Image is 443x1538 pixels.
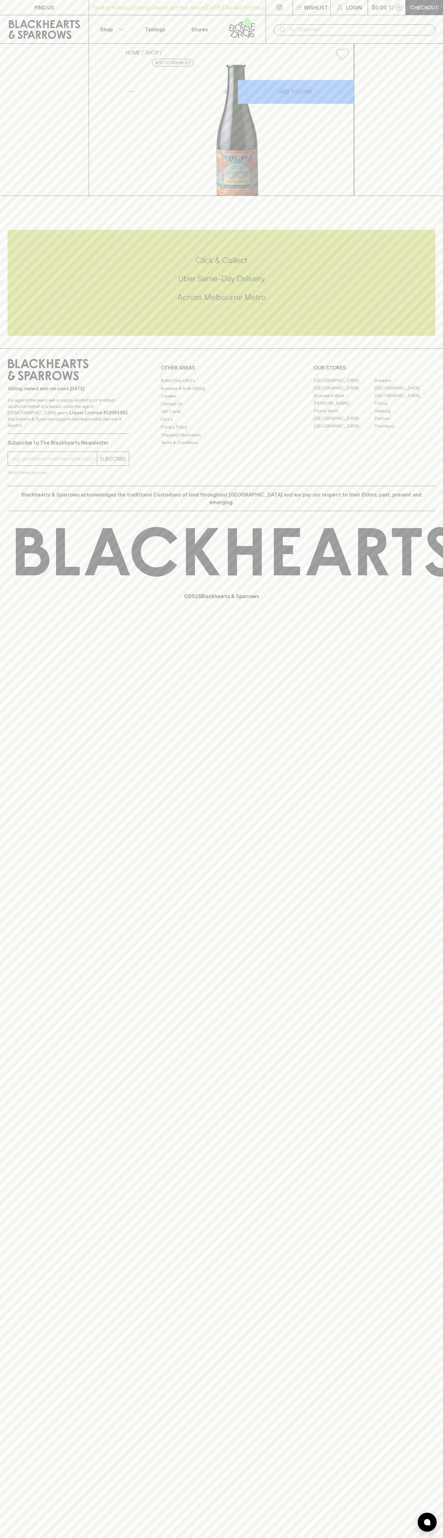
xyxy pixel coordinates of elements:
a: Shipping Information [161,431,282,439]
a: Fitzroy [375,399,435,407]
a: [GEOGRAPHIC_DATA] [314,422,375,430]
a: Gift Cards [161,408,282,416]
a: Stores [177,15,222,43]
a: SHOP [145,50,159,55]
h5: Click & Collect [8,255,435,266]
a: Bottle Drop FAQ's [161,377,282,385]
p: $0.00 [372,4,387,11]
p: SUBSCRIBE [100,455,126,463]
button: Add to wishlist [334,46,351,62]
input: e.g. jane@blackheartsandsparrows.com.au [13,454,97,464]
p: Wishlist [304,4,328,11]
a: Fitzroy North [314,407,375,415]
p: Stores [191,26,208,33]
a: [GEOGRAPHIC_DATA] [314,384,375,392]
p: Checkout [410,4,439,11]
h5: Uber Same-Day Delivery [8,273,435,284]
p: Login [346,4,362,11]
a: Privacy Policy [161,423,282,431]
button: SUBSCRIBE [97,452,129,466]
a: Braddon [375,377,435,384]
img: bubble-icon [424,1519,430,1525]
p: It is against the law to sell or supply alcohol to, or to obtain alcohol on behalf of a person un... [8,397,129,428]
p: FIND US [35,4,54,11]
a: [PERSON_NAME] [314,399,375,407]
a: Geelong [375,407,435,415]
a: [GEOGRAPHIC_DATA] [375,384,435,392]
a: HOME [126,50,140,55]
button: Add to wishlist [152,59,193,66]
a: Tastings [133,15,177,43]
p: 0 [397,6,400,9]
input: Try "Pinot noir" [289,25,430,35]
p: We will never spam you [8,469,129,476]
a: Terms & Conditions [161,439,282,447]
p: OTHER AREAS [161,364,282,372]
p: Shop [100,26,113,33]
p: Blackhearts & Sparrows acknowledges the traditional Custodians of land throughout [GEOGRAPHIC_DAT... [12,491,431,506]
p: Tastings [145,26,165,33]
div: Call to action block [8,230,435,336]
img: 40754.png [121,65,354,196]
a: Contact Us [161,400,282,408]
a: Prahran [375,415,435,422]
a: Brunswick West [314,392,375,399]
p: Subscribe to The Blackhearts Newsletter [8,439,129,447]
p: ADD TO CART [279,88,313,96]
p: Sibling owned and run since [DATE] [8,385,129,392]
a: [GEOGRAPHIC_DATA] [375,392,435,399]
a: Careers [161,392,282,400]
a: [GEOGRAPHIC_DATA] [314,415,375,422]
a: FAQ's [161,416,282,423]
strong: Liquor License #32064953 [69,410,128,415]
a: Thornbury [375,422,435,430]
a: [GEOGRAPHIC_DATA] [314,377,375,384]
button: Shop [89,15,133,43]
button: ADD TO CART [238,80,354,104]
a: Business & Bulk Gifting [161,385,282,392]
h5: Across Melbourne Metro [8,292,435,303]
p: OUR STORES [314,364,435,372]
